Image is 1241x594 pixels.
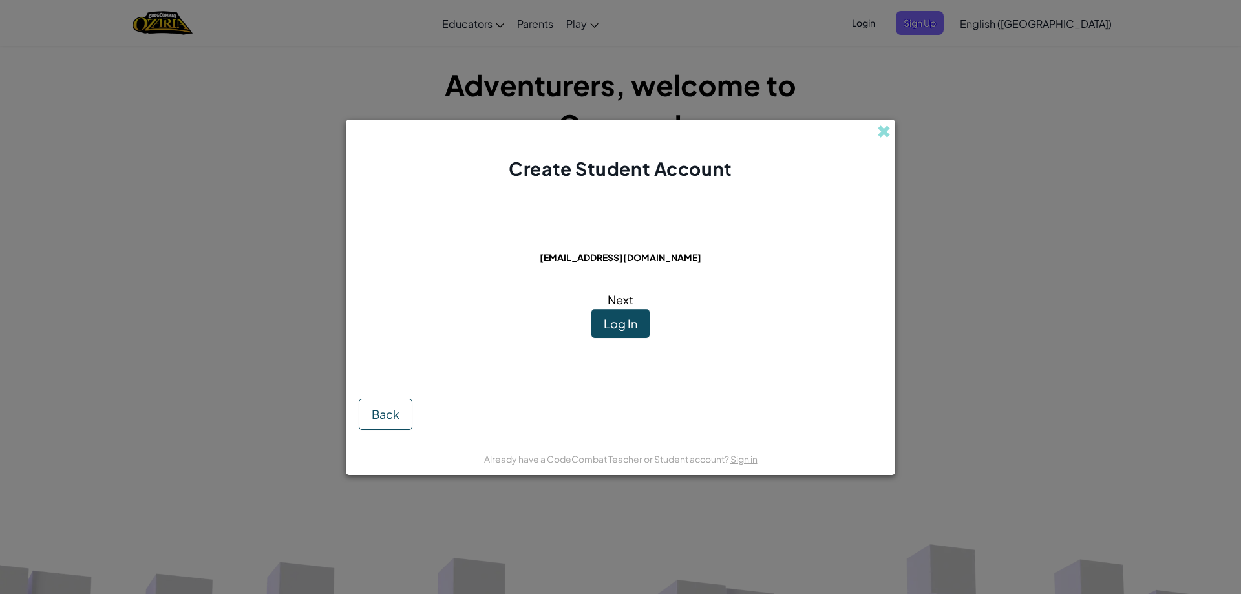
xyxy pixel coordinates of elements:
[372,407,399,421] span: Back
[529,233,712,248] span: This email is already in use:
[591,309,650,339] button: Log In
[509,157,732,180] span: Create Student Account
[730,453,758,465] a: Sign in
[604,316,637,331] span: Log In
[484,453,730,465] span: Already have a CodeCombat Teacher or Student account?
[608,292,633,307] span: Next
[540,251,701,263] span: [EMAIL_ADDRESS][DOMAIN_NAME]
[359,399,412,430] button: Back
